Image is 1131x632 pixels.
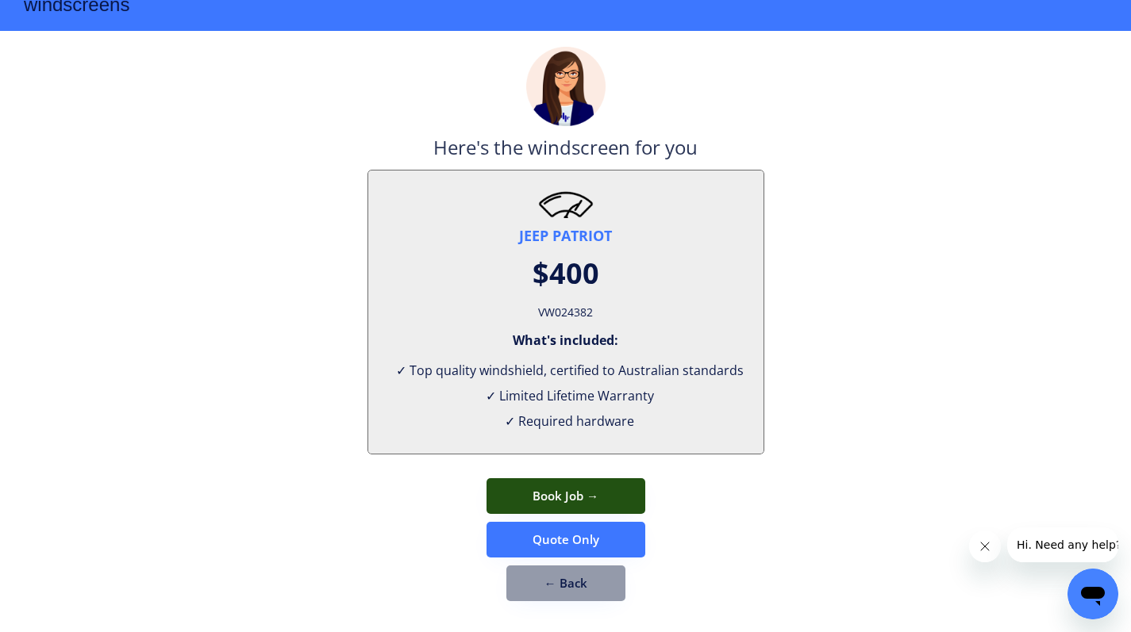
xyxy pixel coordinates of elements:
[487,522,645,557] button: Quote Only
[506,565,625,601] button: ← Back
[10,11,114,24] span: Hi. Need any help?
[487,478,645,514] button: Book Job →
[388,358,744,434] div: ✓ Top quality windshield, certified to Australian standards ✓ Limited Lifetime Warranty ✓ Require...
[1068,569,1118,619] iframe: Botón para iniciar la ventana de mensajería
[519,226,612,246] div: JEEP PATRIOT
[533,254,599,293] div: $400
[969,530,1001,562] iframe: Cerrar mensaje
[1007,527,1118,562] iframe: Mensaje de la compañía
[526,47,606,126] img: madeline.png
[538,301,593,324] div: VW024382
[538,190,594,218] img: windscreen2.png
[513,331,618,349] div: What's included:
[433,134,698,170] div: Here's the windscreen for you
